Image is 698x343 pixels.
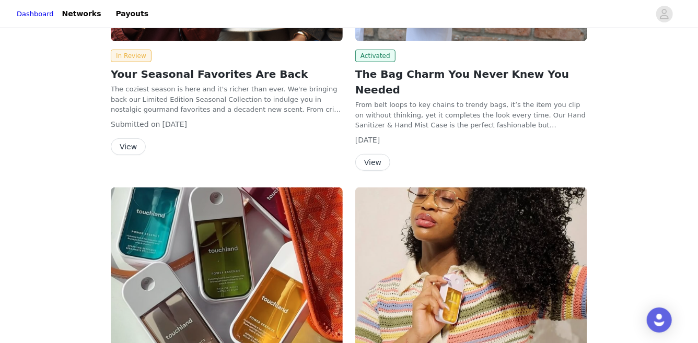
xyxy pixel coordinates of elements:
span: Activated [355,50,395,62]
div: avatar [659,6,669,22]
span: [DATE] [355,136,380,144]
button: View [355,154,390,171]
span: [DATE] [162,120,187,128]
div: Open Intercom Messenger [647,307,672,333]
a: Dashboard [17,9,54,19]
p: From belt loops to key chains to trendy bags, it’s the item you clip on without thinking, yet it ... [355,100,587,131]
a: Payouts [110,2,155,26]
span: Submitted on [111,120,160,128]
p: The coziest season is here and it's richer than ever. We're bringing back our Limited Edition Sea... [111,84,343,115]
a: View [355,159,390,167]
h2: The Bag Charm You Never Knew You Needed [355,66,587,98]
a: View [111,143,146,151]
button: View [111,138,146,155]
span: In Review [111,50,152,62]
h2: Your Seasonal Favorites Are Back [111,66,343,82]
a: Networks [56,2,108,26]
